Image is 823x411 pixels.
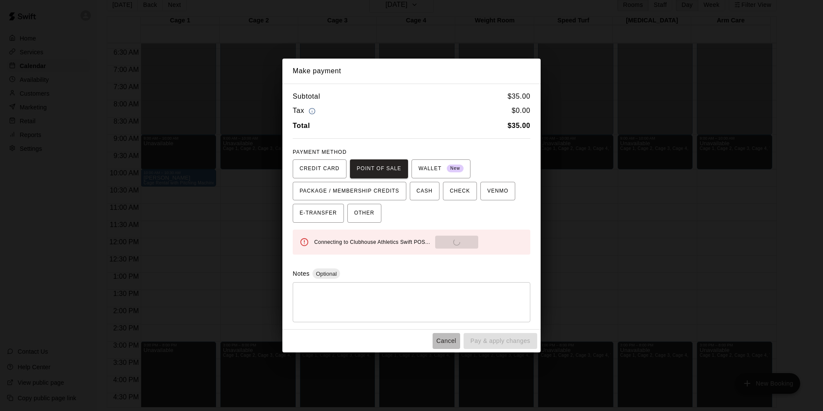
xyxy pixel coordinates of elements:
[354,206,374,220] span: OTHER
[450,184,470,198] span: CHECK
[300,206,337,220] span: E-TRANSFER
[443,182,477,201] button: CHECK
[312,271,340,277] span: Optional
[447,163,464,174] span: New
[512,105,530,117] h6: $ 0.00
[507,122,530,129] b: $ 35.00
[350,159,408,178] button: POINT OF SALE
[293,204,344,223] button: E-TRANSFER
[347,204,381,223] button: OTHER
[293,159,347,178] button: CREDIT CARD
[293,182,406,201] button: PACKAGE / MEMBERSHIP CREDITS
[417,184,433,198] span: CASH
[282,59,541,84] h2: Make payment
[293,270,309,277] label: Notes
[357,162,401,176] span: POINT OF SALE
[480,182,515,201] button: VENMO
[433,333,460,349] button: Cancel
[293,91,320,102] h6: Subtotal
[411,159,470,178] button: WALLET New
[487,184,508,198] span: VENMO
[418,162,464,176] span: WALLET
[507,91,530,102] h6: $ 35.00
[314,239,430,245] span: Connecting to Clubhouse Athletics Swift POS...
[300,184,399,198] span: PACKAGE / MEMBERSHIP CREDITS
[300,162,340,176] span: CREDIT CARD
[293,122,310,129] b: Total
[293,149,347,155] span: PAYMENT METHOD
[410,182,439,201] button: CASH
[293,105,318,117] h6: Tax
